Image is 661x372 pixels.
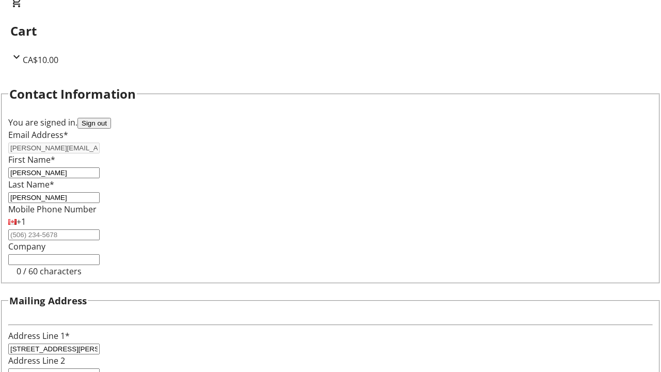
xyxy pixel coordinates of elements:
h2: Cart [10,22,651,40]
label: Mobile Phone Number [8,204,97,215]
button: Sign out [77,118,111,129]
input: (506) 234-5678 [8,229,100,240]
label: Email Address* [8,129,68,141]
h2: Contact Information [9,85,136,103]
input: Address [8,344,100,354]
div: You are signed in. [8,116,653,129]
label: Last Name* [8,179,54,190]
span: CA$10.00 [23,54,58,66]
tr-character-limit: 0 / 60 characters [17,266,82,277]
label: Company [8,241,45,252]
label: Address Line 2 [8,355,65,366]
label: First Name* [8,154,55,165]
h3: Mailing Address [9,293,87,308]
label: Address Line 1* [8,330,70,342]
